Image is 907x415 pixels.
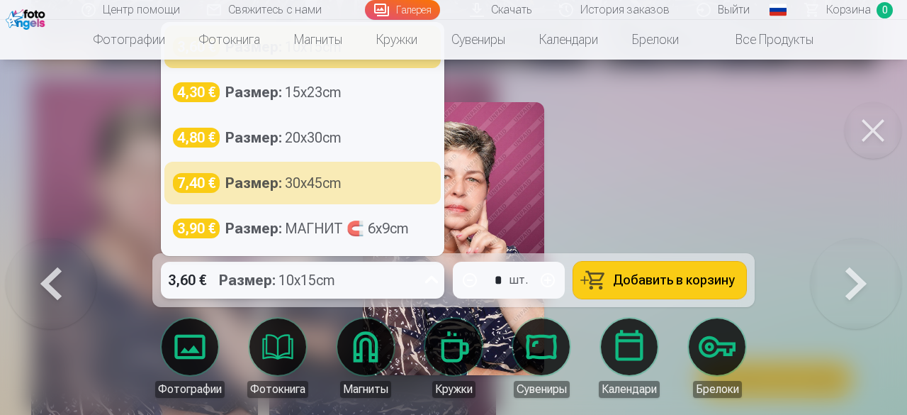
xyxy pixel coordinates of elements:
[150,319,230,398] a: Фотографии
[432,381,475,398] div: Кружки
[693,381,742,398] div: Брелоки
[613,274,735,287] span: Добавить в корзину
[434,20,522,60] a: Сувениры
[514,381,570,398] div: Сувениры
[182,20,277,60] a: Фотокнига
[173,173,220,193] div: 7,40 €
[326,319,405,398] a: Магниты
[225,82,342,102] div: 15x23cm
[277,20,359,60] a: Магниты
[225,128,342,148] div: 20x30cm
[877,2,893,18] span: 0
[359,20,434,60] a: Кружки
[573,262,746,299] button: Добавить в корзину
[225,173,342,193] div: 30x45cm
[522,20,615,60] a: Календари
[615,20,696,60] a: Брелоки
[225,128,282,148] strong: Размер :
[238,319,317,398] a: Фотокнига
[173,128,220,148] div: 4,80 €
[677,319,757,398] a: Брелоки
[6,6,49,30] img: /fa1
[173,82,220,102] div: 4,30 €
[340,381,391,398] div: Магниты
[161,262,213,299] div: 3,60 €
[225,218,282,238] strong: Размер :
[696,20,830,60] a: Все продукты
[173,218,220,238] div: 3,90 €
[225,173,282,193] strong: Размер :
[219,270,276,290] strong: Размер :
[77,20,182,60] a: Фотографии
[225,218,409,238] div: МАГНИТ 🧲 6x9cm
[225,82,282,102] strong: Размер :
[590,319,669,398] a: Календари
[414,319,493,398] a: Кружки
[509,272,528,289] div: шт.
[502,319,581,398] a: Сувениры
[826,1,871,18] span: Корзина
[219,262,335,299] div: 10x15cm
[599,381,660,398] div: Календари
[155,381,225,398] div: Фотографии
[247,381,308,398] div: Фотокнига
